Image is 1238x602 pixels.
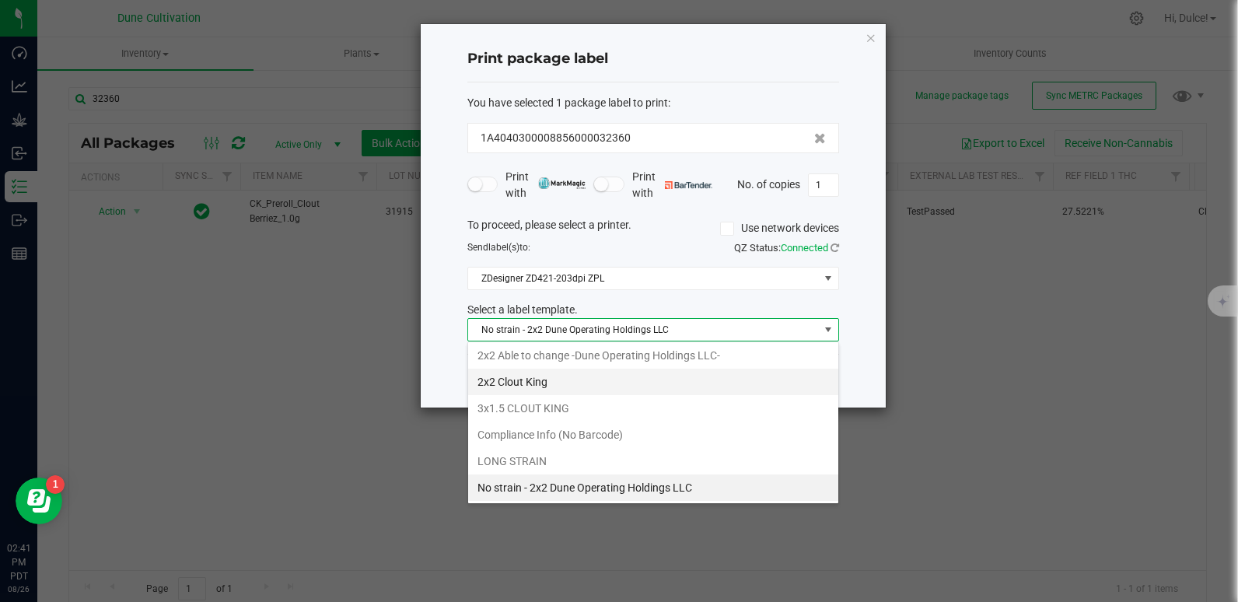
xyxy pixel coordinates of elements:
[16,478,62,524] iframe: Resource center
[505,169,586,201] span: Print with
[632,169,712,201] span: Print with
[468,342,838,369] li: 2x2 Able to change -Dune Operating Holdings LLC-
[467,96,668,109] span: You have selected 1 package label to print
[467,95,839,111] div: :
[456,217,851,240] div: To proceed, please select a printer.
[538,177,586,189] img: mark_magic_cybra.png
[468,448,838,474] li: LONG STRAIN
[468,268,819,289] span: ZDesigner ZD421-203dpi ZPL
[720,220,839,236] label: Use network devices
[467,49,839,69] h4: Print package label
[467,242,530,253] span: Send to:
[665,181,712,189] img: bartender.png
[456,302,851,318] div: Select a label template.
[481,130,631,146] span: 1A4040300008856000032360
[488,242,519,253] span: label(s)
[46,475,65,494] iframe: Resource center unread badge
[737,177,800,190] span: No. of copies
[468,395,838,422] li: 3x1.5 CLOUT KING
[468,474,838,501] li: No strain - 2x2 Dune Operating Holdings LLC
[781,242,828,254] span: Connected
[468,422,838,448] li: Compliance Info (No Barcode)
[734,242,839,254] span: QZ Status:
[468,319,819,341] span: No strain - 2x2 Dune Operating Holdings LLC
[468,369,838,395] li: 2x2 Clout King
